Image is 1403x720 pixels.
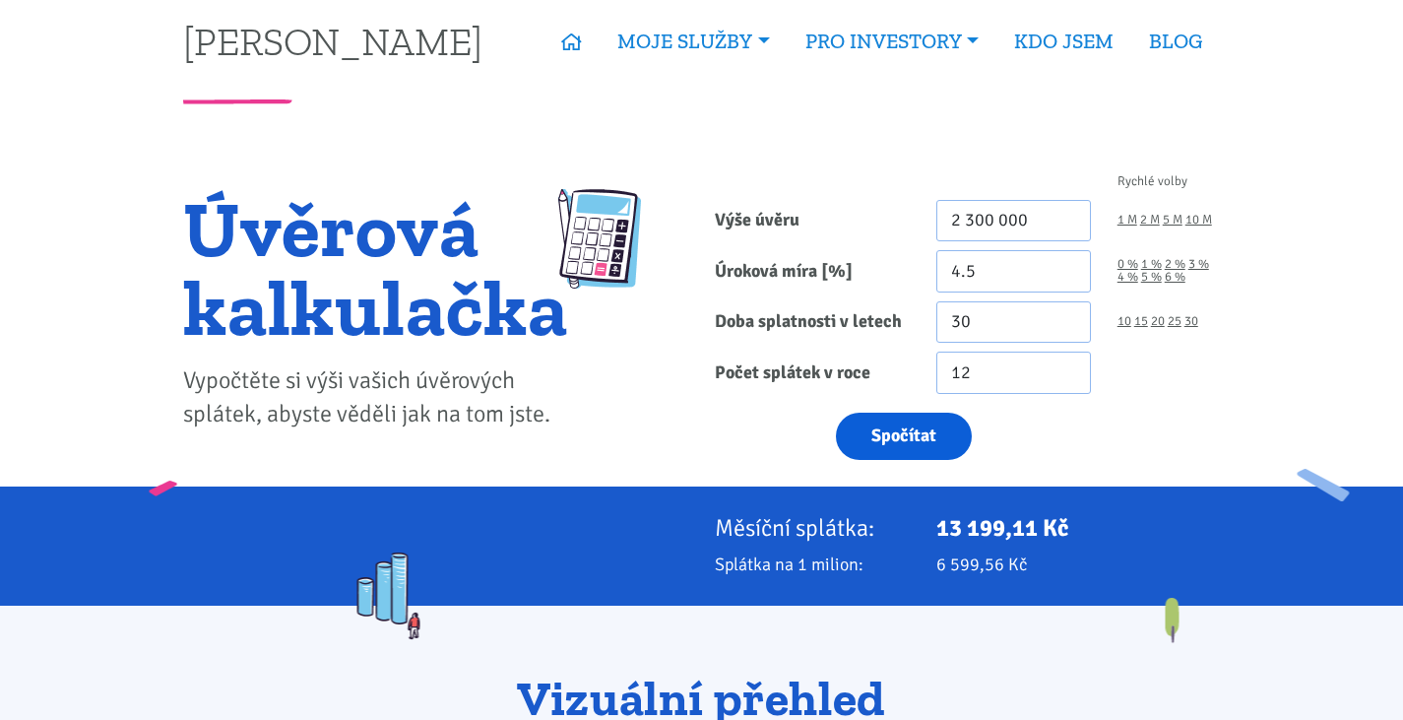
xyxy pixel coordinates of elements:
[1151,315,1165,328] a: 20
[1131,19,1220,64] a: BLOG
[702,352,924,394] label: Počet splátek v roce
[936,514,1220,542] p: 13 199,11 Kč
[1184,315,1198,328] a: 30
[1163,214,1182,227] a: 5 M
[702,250,924,293] label: Úroková míra [%]
[1185,214,1212,227] a: 10 M
[702,200,924,242] label: Výše úvěru
[183,364,568,431] p: Vypočtěte si výši vašich úvěrových splátek, abyste věděli jak na tom jste.
[1117,258,1138,271] a: 0 %
[715,514,910,542] p: Měsíční splátka:
[1140,214,1160,227] a: 2 M
[1165,258,1185,271] a: 2 %
[1117,175,1187,188] span: Rychlé volby
[1141,271,1162,284] a: 5 %
[788,19,996,64] a: PRO INVESTORY
[1168,315,1181,328] a: 25
[600,19,787,64] a: MOJE SLUŽBY
[996,19,1131,64] a: KDO JSEM
[1134,315,1148,328] a: 15
[1117,214,1137,227] a: 1 M
[936,551,1220,578] p: 6 599,56 Kč
[183,22,482,60] a: [PERSON_NAME]
[836,413,972,461] button: Spočítat
[183,189,568,347] h1: Úvěrová kalkulačka
[702,301,924,344] label: Doba splatnosti v letech
[1165,271,1185,284] a: 6 %
[715,551,910,578] p: Splátka na 1 milion:
[1188,258,1209,271] a: 3 %
[1117,315,1131,328] a: 10
[1141,258,1162,271] a: 1 %
[1117,271,1138,284] a: 4 %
